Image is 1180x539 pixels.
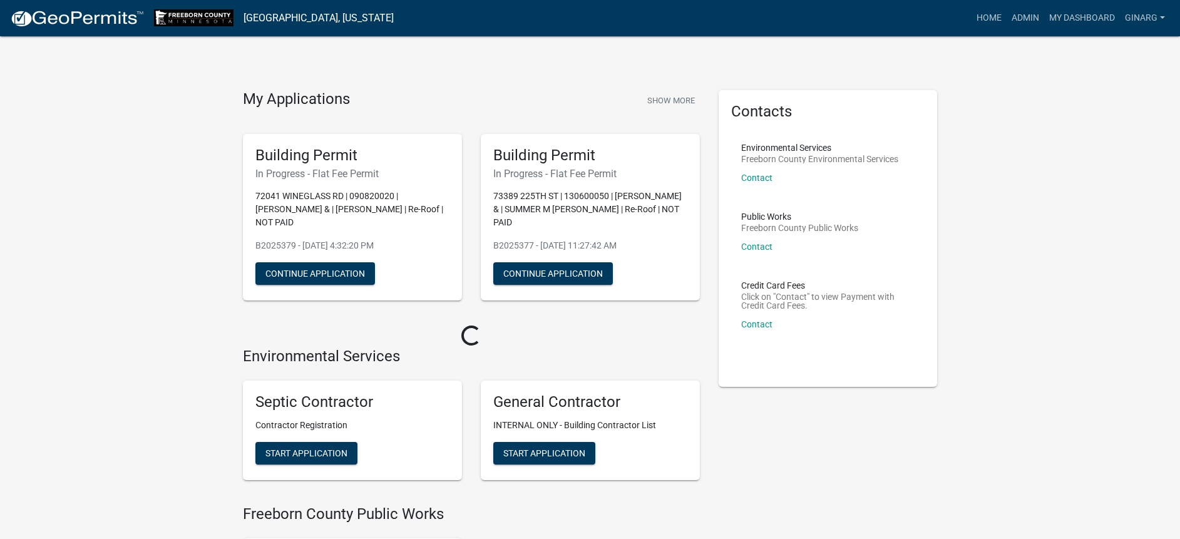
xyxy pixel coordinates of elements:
[741,281,915,290] p: Credit Card Fees
[243,90,350,109] h4: My Applications
[255,393,449,411] h5: Septic Contractor
[243,347,700,366] h4: Environmental Services
[1120,6,1170,30] a: ginarg
[731,103,925,121] h5: Contacts
[493,442,595,465] button: Start Application
[1044,6,1120,30] a: My Dashboard
[972,6,1007,30] a: Home
[493,190,687,229] p: 73389 225TH ST | 130600050 | [PERSON_NAME] & | SUMMER M [PERSON_NAME] | Re-Roof | NOT PAID
[493,168,687,180] h6: In Progress - Flat Fee Permit
[255,190,449,229] p: 72041 WINEGLASS RD | 090820020 | [PERSON_NAME] & | [PERSON_NAME] | Re-Roof | NOT PAID
[741,292,915,310] p: Click on "Contact" to view Payment with Credit Card Fees.
[255,168,449,180] h6: In Progress - Flat Fee Permit
[493,393,687,411] h5: General Contractor
[741,212,858,221] p: Public Works
[741,155,898,163] p: Freeborn County Environmental Services
[493,262,613,285] button: Continue Application
[741,223,858,232] p: Freeborn County Public Works
[243,505,700,523] h4: Freeborn County Public Works
[255,262,375,285] button: Continue Application
[741,143,898,152] p: Environmental Services
[741,319,772,329] a: Contact
[255,239,449,252] p: B2025379 - [DATE] 4:32:20 PM
[255,146,449,165] h5: Building Permit
[265,448,347,458] span: Start Application
[741,242,772,252] a: Contact
[493,419,687,432] p: INTERNAL ONLY - Building Contractor List
[503,448,585,458] span: Start Application
[642,90,700,111] button: Show More
[154,9,233,26] img: Freeborn County, Minnesota
[1007,6,1044,30] a: Admin
[493,239,687,252] p: B2025377 - [DATE] 11:27:42 AM
[493,146,687,165] h5: Building Permit
[244,8,394,29] a: [GEOGRAPHIC_DATA], [US_STATE]
[255,442,357,465] button: Start Application
[741,173,772,183] a: Contact
[255,419,449,432] p: Contractor Registration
